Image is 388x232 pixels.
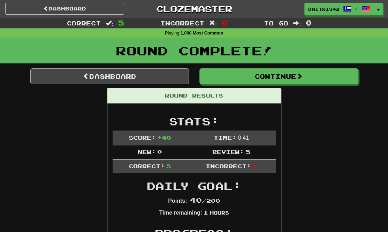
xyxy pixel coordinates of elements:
span: 0 [222,18,228,27]
div: Round Results [107,88,281,103]
span: : [106,20,113,26]
span: 5 [246,148,250,155]
span: 1 [204,209,208,216]
span: Correct: [129,163,165,169]
span: Time: [214,134,236,141]
span: : [209,20,217,26]
span: / 200 [190,197,220,204]
span: Incorrect: [206,163,251,169]
button: Continue [199,68,358,84]
h2: Stats: [113,116,276,127]
strong: 1,000 Most Common [181,31,223,36]
span: To go [264,20,288,26]
h2: Daily Goal: [113,180,276,192]
a: Dashboard [5,3,124,15]
span: 0 : 41 [238,135,249,141]
span: Correct [67,20,101,26]
span: 5 [166,163,171,169]
a: dmitris42 / [304,3,374,15]
a: Clozemaster [135,3,253,15]
small: Hours [210,210,229,216]
span: Score: [129,134,156,141]
span: Incorrect [160,20,204,26]
span: + 40 [157,134,171,141]
span: New: [138,148,156,155]
span: dmitris42 [308,6,340,12]
span: 5 [118,18,124,27]
span: 0 [306,18,312,27]
h1: Round Complete! [2,44,386,57]
span: Review: [212,148,244,155]
span: 0 [157,148,162,155]
strong: Time remaining: [159,210,202,216]
span: / [355,6,358,10]
span: 40 [190,196,202,204]
span: 0 [252,163,257,169]
a: Dashboard [30,68,189,84]
span: : [293,20,301,26]
strong: Points: [168,198,187,204]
